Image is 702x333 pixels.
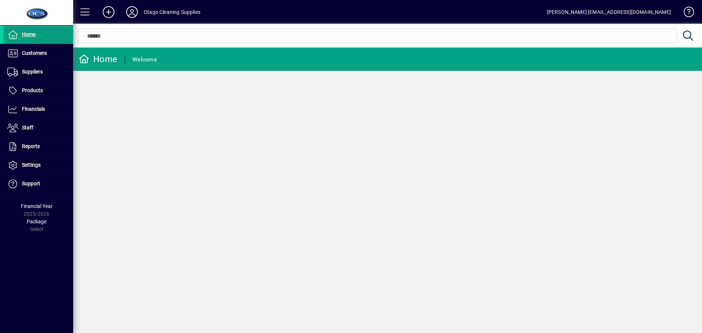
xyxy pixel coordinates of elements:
span: Customers [22,50,47,56]
div: [PERSON_NAME] [EMAIL_ADDRESS][DOMAIN_NAME] [547,6,671,18]
span: Products [22,87,43,93]
div: Otago Cleaning Supplies [144,6,200,18]
span: Package [27,219,46,224]
div: Home [79,53,117,65]
a: Staff [4,119,73,137]
a: Support [4,175,73,193]
span: Financial Year [21,203,53,209]
a: Knowledge Base [678,1,693,25]
a: Financials [4,100,73,118]
span: Home [22,31,35,37]
a: Products [4,82,73,100]
span: Financials [22,106,45,112]
span: Suppliers [22,69,43,75]
a: Settings [4,156,73,174]
a: Suppliers [4,63,73,81]
span: Settings [22,162,41,168]
a: Reports [4,137,73,156]
button: Profile [120,5,144,19]
a: Customers [4,44,73,63]
span: Reports [22,143,40,149]
span: Staff [22,125,33,130]
div: Welcome [132,54,157,65]
button: Add [97,5,120,19]
span: Support [22,181,40,186]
